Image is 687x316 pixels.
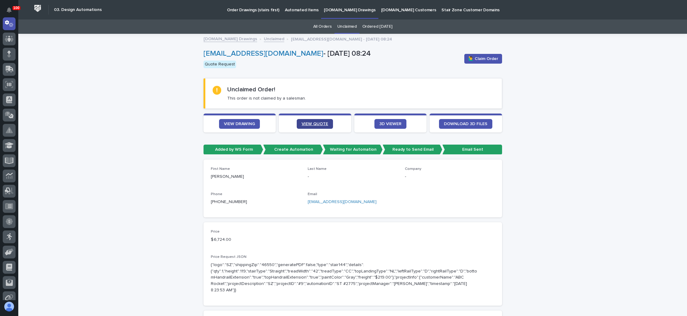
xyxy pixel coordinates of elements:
[227,96,306,101] p: This order is not claimed by a salesman.
[8,7,16,17] div: Notifications100
[468,56,498,62] span: 🙋‍♂️ Claim Order
[308,200,377,204] a: [EMAIL_ADDRESS][DOMAIN_NAME]
[211,262,480,293] p: {"logo":"SZ","shippingZip":"46550","generatePDF":false,"type":"stair144","details":{"qty":1,"heig...
[405,167,421,171] span: Company
[204,49,459,58] p: - [DATE] 08:24
[308,174,398,180] p: -
[13,6,19,10] p: 100
[204,50,323,57] a: [EMAIL_ADDRESS][DOMAIN_NAME]
[362,19,392,34] a: Ordered [DATE]
[211,230,220,233] span: Price
[204,35,257,42] a: [DOMAIN_NAME] Drawings
[204,61,236,68] div: Quote Request
[337,19,357,34] a: Unclaimed
[297,119,333,129] a: VIEW QUOTE
[264,35,284,42] a: Unclaimed
[54,7,102,12] h2: 03. Design Automations
[227,86,275,93] h2: Unclaimed Order!
[383,145,442,155] p: Ready to Send Email
[308,192,317,196] span: Email
[211,174,301,180] p: [PERSON_NAME]
[323,145,383,155] p: Waiting for Automation
[442,145,502,155] p: Email Sent
[263,145,323,155] p: Create Automation
[291,35,392,42] p: [EMAIL_ADDRESS][DOMAIN_NAME] - [DATE] 08:24
[32,3,43,14] img: Workspace Logo
[211,167,230,171] span: First Name
[444,122,487,126] span: DOWNLOAD 3D FILES
[204,145,263,155] p: Added by WS Form
[379,122,402,126] span: 3D VIEWER
[405,174,495,180] p: -
[224,122,255,126] span: VIEW DRAWING
[464,54,502,64] button: 🙋‍♂️ Claim Order
[308,167,327,171] span: Last Name
[211,237,301,243] p: $ 6,724.00
[211,200,247,204] a: [PHONE_NUMBER]
[313,19,332,34] a: All Orders
[3,300,16,313] button: users-avatar
[211,192,222,196] span: Phone
[302,122,328,126] span: VIEW QUOTE
[211,255,246,259] span: Price Request JSON
[219,119,260,129] a: VIEW DRAWING
[374,119,406,129] a: 3D VIEWER
[3,4,16,16] button: Notifications
[439,119,492,129] a: DOWNLOAD 3D FILES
